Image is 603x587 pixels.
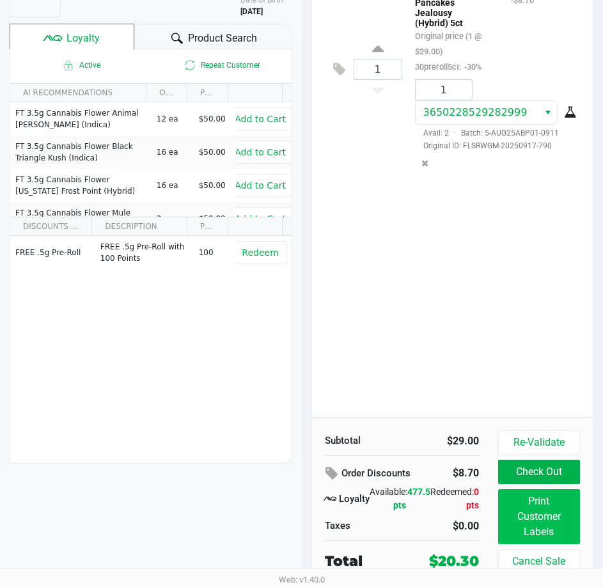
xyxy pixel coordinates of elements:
button: Check Out [498,460,580,484]
button: Add to Cart [226,174,294,197]
span: Avail: 2 Batch: 5-AUG25ABP01-0911 [415,129,559,137]
div: Loyalty [325,492,370,506]
span: $50.00 [199,214,226,223]
div: Available: [370,485,430,512]
button: Select [538,101,557,124]
inline-svg: Is repeat customer [182,58,198,73]
span: Original ID: FLSRWGM-20250917-790 [415,140,574,152]
div: Taxes [325,519,393,533]
div: Data table [10,84,292,217]
span: $50.00 [199,148,226,157]
td: FT 3.5g Cannabis Flower Animal [PERSON_NAME] (Indica) [10,102,151,136]
button: Add to Cart [226,207,294,230]
span: Redeem [242,247,278,258]
span: Add to Cart [235,114,286,124]
div: Subtotal [325,434,393,448]
button: Redeem [233,241,286,264]
td: 16 ea [151,136,193,169]
span: Web: v1.40.0 [279,575,325,584]
span: $50.00 [199,181,226,190]
td: 2 ea [151,202,193,235]
span: $50.00 [199,114,226,123]
span: Loyalty [67,31,100,46]
button: Remove the package from the orderLine [416,152,434,175]
span: Add to Cart [235,147,286,157]
button: Cancel Sale [498,549,580,574]
span: Add to Cart [235,180,286,191]
td: FREE .5g Pre-Roll with 100 Points [95,236,193,269]
small: 30preroll5ct: [415,62,482,72]
inline-svg: Active loyalty member [61,58,76,73]
th: PRICE [187,84,228,102]
span: 477.5 pts [393,487,430,510]
span: 0 pts [466,487,479,510]
div: Order Discounts [325,462,421,485]
button: Re-Validate [498,430,580,455]
td: FT 3.5g Cannabis Flower Black Triangle Kush (Indica) [10,136,151,169]
td: 12 ea [151,102,193,136]
div: Redeemed: [430,485,479,512]
div: Data table [10,217,292,428]
div: $0.00 [411,519,479,534]
th: DISCOUNTS (1) [10,217,91,236]
td: 100 [193,236,235,269]
th: ON HAND [146,84,187,102]
span: 3650228529282999 [423,106,528,118]
div: $8.70 [440,462,478,484]
button: Add to Cart [226,107,294,130]
td: FT 3.5g Cannabis Flower [US_STATE] Frost Point (Hybrid) [10,169,151,202]
div: $29.00 [411,434,479,449]
span: -30% [461,62,482,72]
th: AI RECOMMENDATIONS [10,84,146,102]
span: · [449,129,461,137]
b: [DATE] [240,7,263,16]
span: Active [10,58,151,73]
div: $20.30 [429,551,479,572]
button: Print Customer Labels [498,489,580,544]
div: Total [325,551,410,572]
button: Add to Cart [226,141,294,164]
span: Product Search [188,31,257,46]
th: DESCRIPTION [91,217,187,236]
th: POINTS [187,217,228,236]
td: FREE .5g Pre-Roll [10,236,95,269]
span: Repeat Customer [151,58,292,73]
td: 16 ea [151,169,193,202]
td: FT 3.5g Cannabis Flower Mule Fuel (Sativa) [10,202,151,235]
span: Add to Cart [235,214,286,224]
small: Original price (1 @ $29.00) [415,31,482,56]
